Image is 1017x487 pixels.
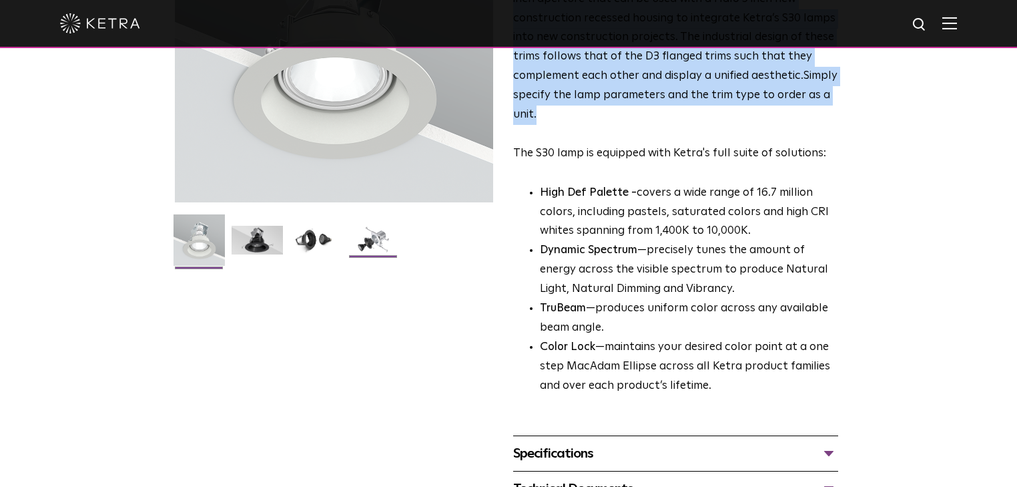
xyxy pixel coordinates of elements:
[540,341,595,353] strong: Color Lock
[290,226,341,265] img: S30 Halo Downlight_Table Top_Black
[174,214,225,276] img: S30-DownlightTrim-2021-Web-Square
[912,17,928,33] img: search icon
[540,187,637,198] strong: High Def Palette -
[540,303,586,314] strong: TruBeam
[942,17,957,29] img: Hamburger%20Nav.svg
[513,70,837,120] span: Simply specify the lamp parameters and the trim type to order as a unit.​
[540,245,637,256] strong: Dynamic Spectrum
[513,443,838,464] div: Specifications
[232,226,283,265] img: S30 Halo Downlight_Hero_Black_Gradient
[348,226,399,265] img: S30 Halo Downlight_Exploded_Black
[540,299,838,338] li: —produces uniform color across any available beam angle.
[540,241,838,299] li: —precisely tunes the amount of energy across the visible spectrum to produce Natural Light, Natur...
[60,13,140,33] img: ketra-logo-2019-white
[540,338,838,396] li: —maintains your desired color point at a one step MacAdam Ellipse across all Ketra product famili...
[540,184,838,242] p: covers a wide range of 16.7 million colors, including pastels, saturated colors and high CRI whit...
